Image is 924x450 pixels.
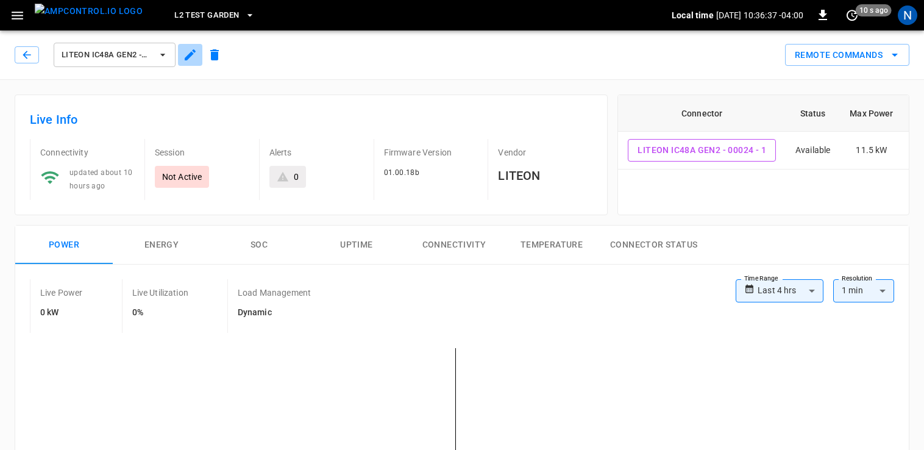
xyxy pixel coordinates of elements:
[672,9,714,21] p: Local time
[40,287,83,299] p: Live Power
[833,279,894,302] div: 1 min
[238,306,311,320] h6: Dynamic
[786,95,840,132] th: Status
[35,4,143,19] img: ampcontrol.io logo
[294,171,299,183] div: 0
[169,4,260,27] button: L2 Test Garden
[405,226,503,265] button: Connectivity
[618,95,786,132] th: Connector
[503,226,600,265] button: Temperature
[40,146,135,159] p: Connectivity
[744,274,778,284] label: Time Range
[785,44,909,66] div: remote commands options
[384,146,478,159] p: Firmware Version
[132,287,188,299] p: Live Utilization
[69,168,132,190] span: updated about 10 hours ago
[758,279,823,302] div: Last 4 hrs
[162,171,202,183] p: Not Active
[174,9,239,23] span: L2 Test Garden
[132,306,188,320] h6: 0%
[384,168,420,177] span: 01.00.18b
[308,226,405,265] button: Uptime
[498,166,592,185] h6: LITEON
[842,274,872,284] label: Resolution
[786,132,840,170] td: Available
[840,132,903,170] td: 11.5 kW
[716,9,803,21] p: [DATE] 10:36:37 -04:00
[62,48,152,62] span: Liteon IC48A Gen2 - 00024
[785,44,909,66] button: Remote Commands
[628,139,776,162] button: Liteon IC48A Gen2 - 00024 - 1
[238,287,311,299] p: Load Management
[498,146,592,159] p: Vendor
[210,226,308,265] button: SOC
[840,95,903,132] th: Max Power
[842,5,862,25] button: set refresh interval
[898,5,917,25] div: profile-icon
[30,110,592,129] h6: Live Info
[40,306,83,320] h6: 0 kW
[600,226,707,265] button: Connector Status
[269,146,364,159] p: Alerts
[856,4,892,16] span: 10 s ago
[15,226,113,265] button: Power
[113,226,210,265] button: Energy
[155,146,249,159] p: Session
[54,43,176,67] button: Liteon IC48A Gen2 - 00024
